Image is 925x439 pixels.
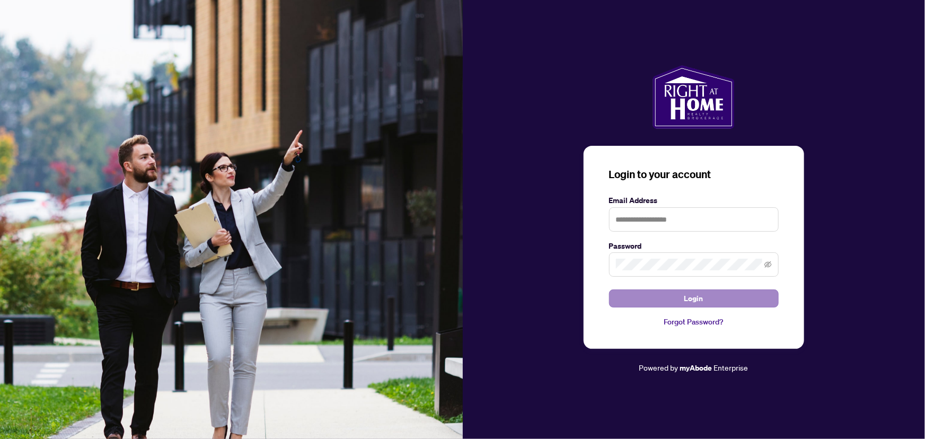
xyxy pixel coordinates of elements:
[680,362,712,374] a: myAbode
[764,261,772,268] span: eye-invisible
[609,289,779,308] button: Login
[609,195,779,206] label: Email Address
[609,240,779,252] label: Password
[639,363,679,372] span: Powered by
[609,167,779,182] h3: Login to your account
[609,316,779,328] a: Forgot Password?
[684,290,703,307] span: Login
[653,65,735,129] img: ma-logo
[714,363,748,372] span: Enterprise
